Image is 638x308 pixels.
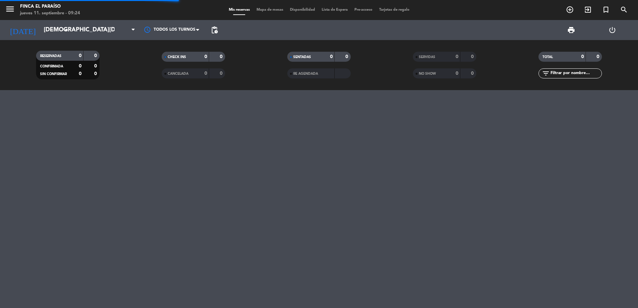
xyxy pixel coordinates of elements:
[602,6,610,14] i: turned_in_not
[40,72,67,76] span: SIN CONFIRMAR
[20,3,80,10] div: Finca El Paraíso
[592,20,633,40] div: LOG OUT
[62,26,70,34] i: arrow_drop_down
[204,71,207,76] strong: 0
[225,8,253,12] span: Mis reservas
[287,8,318,12] span: Disponibilidad
[351,8,376,12] span: Pre-acceso
[566,6,574,14] i: add_circle_outline
[597,54,601,59] strong: 0
[620,6,628,14] i: search
[79,64,82,68] strong: 0
[542,55,553,59] span: TOTAL
[542,69,550,77] i: filter_list
[456,54,458,59] strong: 0
[40,65,63,68] span: CONFIRMADA
[94,71,98,76] strong: 0
[168,72,188,75] span: CANCELADA
[253,8,287,12] span: Mapa de mesas
[471,71,475,76] strong: 0
[293,72,318,75] span: RE AGENDADA
[94,53,98,58] strong: 0
[419,72,436,75] span: NO SHOW
[5,4,15,16] button: menu
[376,8,413,12] span: Tarjetas de regalo
[79,53,82,58] strong: 0
[419,55,435,59] span: SERVIDAS
[550,70,602,77] input: Filtrar por nombre...
[210,26,218,34] span: pending_actions
[94,64,98,68] strong: 0
[5,23,40,37] i: [DATE]
[293,55,311,59] span: SENTADAS
[5,4,15,14] i: menu
[20,10,80,17] div: jueves 11. septiembre - 09:24
[330,54,333,59] strong: 0
[168,55,186,59] span: CHECK INS
[456,71,458,76] strong: 0
[204,54,207,59] strong: 0
[220,71,224,76] strong: 0
[345,54,349,59] strong: 0
[318,8,351,12] span: Lista de Espera
[79,71,82,76] strong: 0
[220,54,224,59] strong: 0
[608,26,616,34] i: power_settings_new
[471,54,475,59] strong: 0
[567,26,575,34] span: print
[581,54,584,59] strong: 0
[584,6,592,14] i: exit_to_app
[40,54,61,58] span: RESERVADAS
